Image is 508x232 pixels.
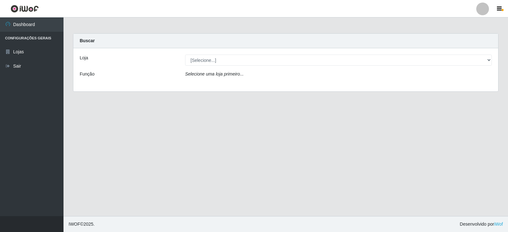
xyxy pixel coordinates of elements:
[185,71,244,76] i: Selecione uma loja primeiro...
[80,71,95,77] label: Função
[80,55,88,61] label: Loja
[460,221,503,228] span: Desenvolvido por
[10,5,39,13] img: CoreUI Logo
[80,38,95,43] strong: Buscar
[69,222,80,227] span: IWOF
[494,222,503,227] a: iWof
[69,221,95,228] span: © 2025 .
